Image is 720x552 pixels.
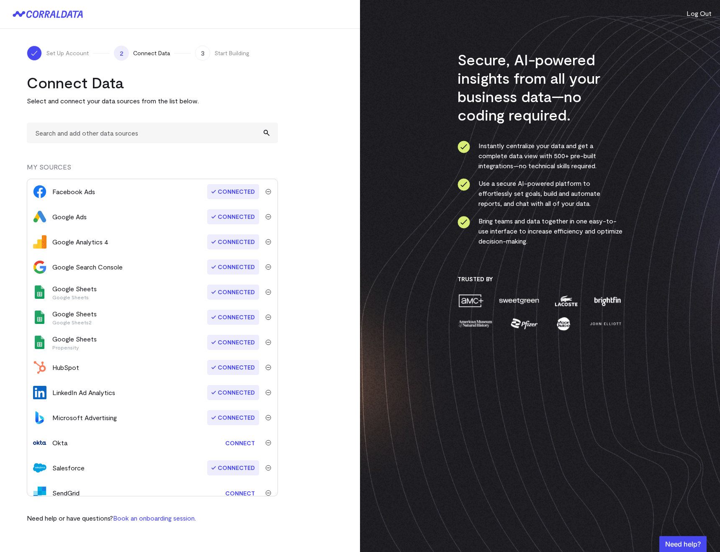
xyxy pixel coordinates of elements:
[52,262,123,272] div: Google Search Console
[687,8,712,18] button: Log Out
[265,314,271,320] img: trash-40e54a27.svg
[52,488,80,498] div: SendGrid
[214,49,249,57] span: Start Building
[265,339,271,345] img: trash-40e54a27.svg
[265,189,271,195] img: trash-40e54a27.svg
[52,284,97,300] div: Google Sheets
[207,310,259,325] span: Connected
[265,239,271,245] img: trash-40e54a27.svg
[195,46,210,61] span: 3
[458,216,470,229] img: ico-check-circle-4b19435c.svg
[458,316,494,331] img: amnh-5afada46.png
[52,237,108,247] div: Google Analytics 4
[46,49,89,57] span: Set Up Account
[265,365,271,370] img: trash-40e54a27.svg
[458,178,470,191] img: ico-check-circle-4b19435c.svg
[27,162,278,179] div: MY SOURCES
[33,436,46,449] img: okta-00831b7e.svg
[52,362,79,372] div: HubSpot
[458,141,623,171] li: Instantly centralize your data and get a complete data view with 500+ pre-built integrations—no t...
[458,178,623,208] li: Use a secure AI-powered platform to effortlessly set goals, build and automate reports, and chat ...
[27,513,196,523] p: Need help or have questions?
[33,260,46,274] img: google_search_console-3467bcd2.svg
[207,360,259,375] span: Connected
[498,293,540,308] img: sweetgreen-1d1fb32c.png
[133,49,170,57] span: Connect Data
[207,234,259,249] span: Connected
[52,294,97,300] p: Google Sheets
[265,465,271,471] img: trash-40e54a27.svg
[207,209,259,224] span: Connected
[458,275,623,283] h3: Trusted By
[33,285,46,299] img: google_sheets-5a4bad8e.svg
[207,460,259,475] span: Connected
[221,435,259,451] a: Connect
[265,415,271,421] img: trash-40e54a27.svg
[207,410,259,425] span: Connected
[33,461,46,475] img: salesforce-aa4b4df5.svg
[33,185,46,198] img: facebook_ads-56946ca1.svg
[265,289,271,295] img: trash-40e54a27.svg
[33,336,46,349] img: google_sheets-5a4bad8e.svg
[52,388,115,398] div: LinkedIn Ad Analytics
[207,259,259,275] span: Connected
[52,212,87,222] div: Google Ads
[52,319,97,326] p: Google Sheets2
[555,316,572,331] img: moon-juice-c312e729.png
[52,438,67,448] div: Okta
[52,463,85,473] div: Salesforce
[52,187,95,197] div: Facebook Ads
[589,316,622,331] img: john-elliott-25751c40.png
[33,361,46,374] img: hubspot-c1e9301f.svg
[207,385,259,400] span: Connected
[221,485,259,501] a: Connect
[33,486,46,500] img: sendgrid-0632eb91.svg
[592,293,622,308] img: brightfin-a251e171.png
[554,293,579,308] img: lacoste-7a6b0538.png
[265,390,271,395] img: trash-40e54a27.svg
[458,216,623,246] li: Bring teams and data together in one easy-to-use interface to increase efficiency and optimize de...
[458,141,470,153] img: ico-check-circle-4b19435c.svg
[207,335,259,350] span: Connected
[265,490,271,496] img: trash-40e54a27.svg
[265,214,271,220] img: trash-40e54a27.svg
[265,440,271,446] img: trash-40e54a27.svg
[114,46,129,61] span: 2
[52,334,97,351] div: Google Sheets
[510,316,539,331] img: pfizer-e137f5fc.png
[33,235,46,249] img: google_analytics_4-4ee20295.svg
[52,344,97,351] p: Propensity
[458,50,623,124] h3: Secure, AI-powered insights from all your business data—no coding required.
[30,49,39,57] img: ico-check-white-5ff98cb1.svg
[265,264,271,270] img: trash-40e54a27.svg
[52,413,117,423] div: Microsoft Advertising
[33,210,46,223] img: google_ads-c8121f33.png
[33,311,46,324] img: google_sheets-5a4bad8e.svg
[52,309,97,326] div: Google Sheets
[458,293,484,308] img: amc-0b11a8f1.png
[113,514,196,522] a: Book an onboarding session.
[27,96,278,106] p: Select and connect your data sources from the list below.
[27,123,278,143] input: Search and add other data sources
[207,285,259,300] span: Connected
[33,411,46,424] img: bingads-f64eff47.svg
[27,73,278,92] h2: Connect Data
[207,184,259,199] span: Connected
[33,386,46,399] img: linkedin_ads-6f572cd8.svg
